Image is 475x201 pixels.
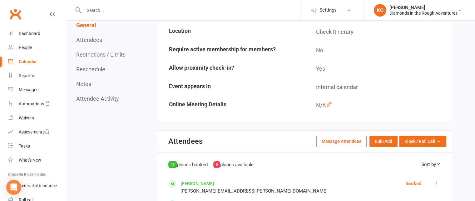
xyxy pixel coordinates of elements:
[19,45,32,50] div: People
[405,180,421,187] div: Booked
[421,161,441,168] div: Sort by
[8,139,66,153] a: Tasks
[19,73,34,78] div: Reports
[19,87,38,92] div: Messages
[19,183,57,188] div: General attendance
[158,60,304,78] td: Allow proximity check-in?
[316,83,447,92] div: Internal calendar
[316,101,447,110] div: N/A
[158,78,304,96] td: Event appears in
[8,55,66,69] a: Calendar
[19,101,44,106] div: Automations
[76,81,91,87] button: Notes
[76,66,105,73] button: Reschedule
[19,115,34,120] div: Waivers
[19,31,40,36] div: Dashboard
[213,161,220,168] div: 0
[305,42,451,59] td: No
[19,129,50,134] div: Assessments
[220,162,254,168] span: places available
[8,97,66,111] a: Automations
[76,37,102,43] button: Attendees
[7,6,23,22] a: Clubworx
[177,162,208,168] span: places booked
[399,136,446,147] button: Kiosk / Roll Call
[168,137,203,146] div: Attendees
[76,51,126,58] button: Restrictions / Limits
[319,3,337,17] span: Settings
[19,59,37,64] div: Calendar
[82,6,302,15] input: Search...
[8,111,66,125] a: Waivers
[8,125,66,139] a: Assessments
[76,22,96,28] button: General
[404,138,435,145] span: Kiosk / Roll Call
[19,143,30,148] div: Tasks
[158,23,304,41] td: Location
[369,136,398,147] button: Bulk Add
[8,83,66,97] a: Messages
[316,136,367,147] button: Message Attendees
[181,187,328,195] div: [PERSON_NAME][EMAIL_ADDRESS][PERSON_NAME][DOMAIN_NAME]
[374,4,386,17] div: KC
[8,41,66,55] a: People
[8,179,66,193] a: General attendance kiosk mode
[6,180,21,195] div: Open Intercom Messenger
[389,5,458,10] div: [PERSON_NAME]
[8,27,66,41] a: Dashboard
[158,97,304,114] td: Online Meeting Details
[305,23,451,41] td: Check Itinerary
[168,161,177,168] div: 17
[76,95,119,102] button: Attendee Activity
[158,42,304,59] td: Require active membership for members?
[305,60,451,78] td: Yes
[8,153,66,167] a: What's New
[8,69,66,83] a: Reports
[181,181,214,186] a: [PERSON_NAME]
[19,158,41,163] div: What's New
[389,10,458,16] div: Diamonds in the Rough Adventures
